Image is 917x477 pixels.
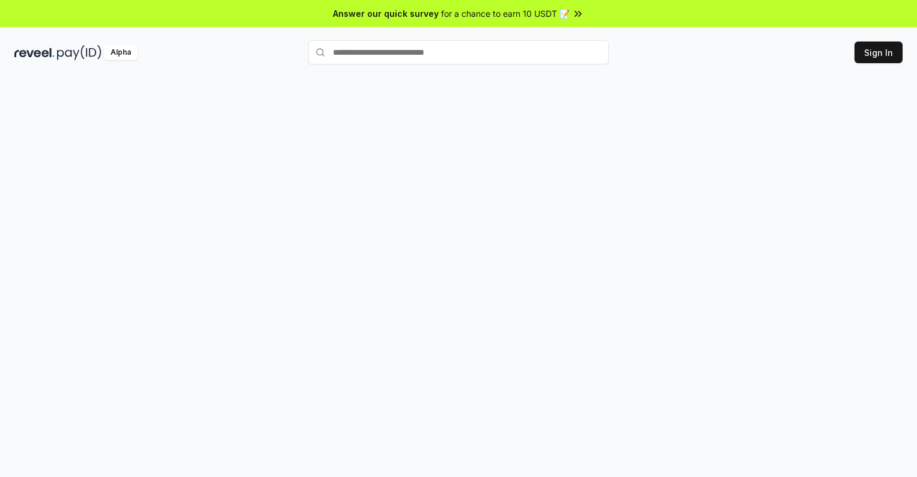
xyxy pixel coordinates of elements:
[333,7,439,20] span: Answer our quick survey
[14,45,55,60] img: reveel_dark
[441,7,570,20] span: for a chance to earn 10 USDT 📝
[855,42,903,63] button: Sign In
[57,45,102,60] img: pay_id
[104,45,138,60] div: Alpha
